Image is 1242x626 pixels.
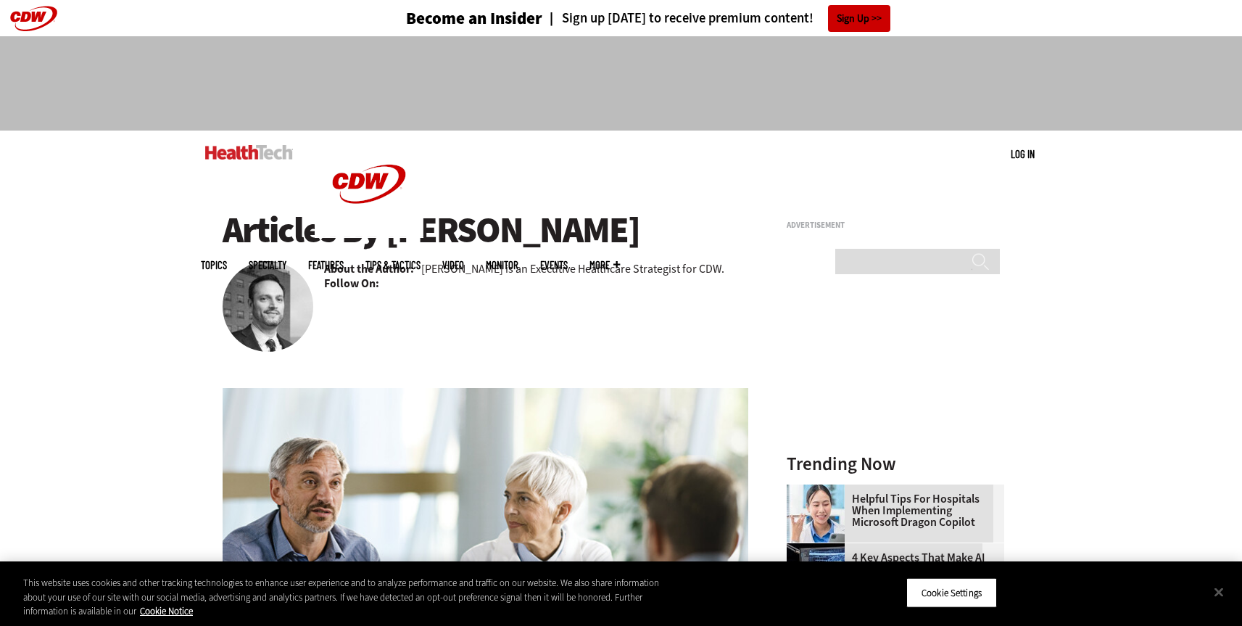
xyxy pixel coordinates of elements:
h3: Trending Now [787,455,1004,473]
a: MonITor [486,260,518,271]
a: 4 Key Aspects That Make AI PCs Attractive to Healthcare Workers [787,552,995,587]
h3: Become an Insider [406,10,542,27]
button: Cookie Settings [906,577,997,608]
a: Events [540,260,568,271]
button: Close [1203,576,1235,608]
a: CDW [315,226,423,242]
img: Doctor using phone to dictate to tablet [787,485,845,543]
a: Become an Insider [352,10,542,27]
iframe: advertisement [357,51,885,116]
a: Sign Up [828,5,890,32]
span: Specialty [249,260,286,271]
a: Helpful Tips for Hospitals When Implementing Microsoft Dragon Copilot [787,493,995,528]
a: Video [442,260,464,271]
span: Topics [201,260,227,271]
div: User menu [1011,147,1035,162]
a: Sign up [DATE] to receive premium content! [542,12,813,25]
a: Desktop monitor with brain AI concept [787,543,852,555]
a: Doctor using phone to dictate to tablet [787,485,852,496]
img: Home [315,131,423,238]
div: This website uses cookies and other tracking technologies to enhance user experience and to analy... [23,576,683,619]
img: Desktop monitor with brain AI concept [787,543,845,601]
img: Home [205,145,293,160]
a: Tips & Tactics [365,260,421,271]
a: Log in [1011,147,1035,160]
iframe: advertisement [787,235,1004,416]
span: More [589,260,620,271]
a: Features [308,260,344,271]
a: More information about your privacy [140,605,193,617]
